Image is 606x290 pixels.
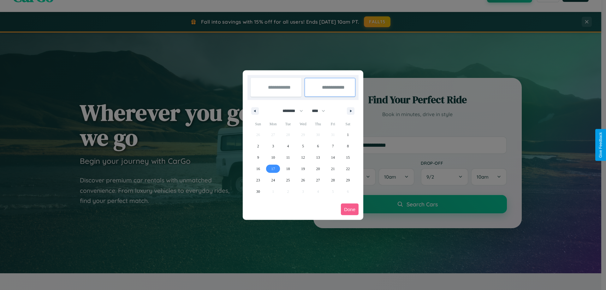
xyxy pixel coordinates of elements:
span: 19 [301,163,305,175]
span: 30 [256,186,260,197]
span: 16 [256,163,260,175]
span: 21 [331,163,335,175]
button: 1 [341,129,355,140]
span: 28 [331,175,335,186]
button: 10 [265,152,280,163]
button: 21 [325,163,340,175]
button: 15 [341,152,355,163]
button: 5 [295,140,310,152]
span: 15 [346,152,350,163]
span: 6 [317,140,319,152]
span: 27 [316,175,320,186]
span: 8 [347,140,349,152]
span: 9 [257,152,259,163]
span: 5 [302,140,304,152]
button: 11 [281,152,295,163]
span: Thu [311,119,325,129]
button: 28 [325,175,340,186]
span: Sat [341,119,355,129]
button: 12 [295,152,310,163]
span: 22 [346,163,350,175]
span: 10 [271,152,275,163]
button: 9 [251,152,265,163]
span: 17 [271,163,275,175]
span: Wed [295,119,310,129]
button: Done [341,204,359,215]
span: 12 [301,152,305,163]
button: 23 [251,175,265,186]
span: 4 [287,140,289,152]
button: 26 [295,175,310,186]
button: 2 [251,140,265,152]
button: 6 [311,140,325,152]
span: 18 [286,163,290,175]
span: 24 [271,175,275,186]
span: Fri [325,119,340,129]
div: Give Feedback [598,132,603,158]
span: 14 [331,152,335,163]
span: 2 [257,140,259,152]
span: Tue [281,119,295,129]
button: 18 [281,163,295,175]
button: 29 [341,175,355,186]
button: 3 [265,140,280,152]
button: 14 [325,152,340,163]
button: 16 [251,163,265,175]
button: 24 [265,175,280,186]
button: 22 [341,163,355,175]
span: 7 [332,140,334,152]
button: 8 [341,140,355,152]
span: 13 [316,152,320,163]
span: 11 [286,152,290,163]
button: 19 [295,163,310,175]
span: 3 [272,140,274,152]
span: Mon [265,119,280,129]
span: Sun [251,119,265,129]
span: 23 [256,175,260,186]
span: 25 [286,175,290,186]
button: 27 [311,175,325,186]
span: 29 [346,175,350,186]
button: 4 [281,140,295,152]
span: 26 [301,175,305,186]
button: 7 [325,140,340,152]
span: 1 [347,129,349,140]
span: 20 [316,163,320,175]
button: 13 [311,152,325,163]
button: 20 [311,163,325,175]
button: 25 [281,175,295,186]
button: 17 [265,163,280,175]
button: 30 [251,186,265,197]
